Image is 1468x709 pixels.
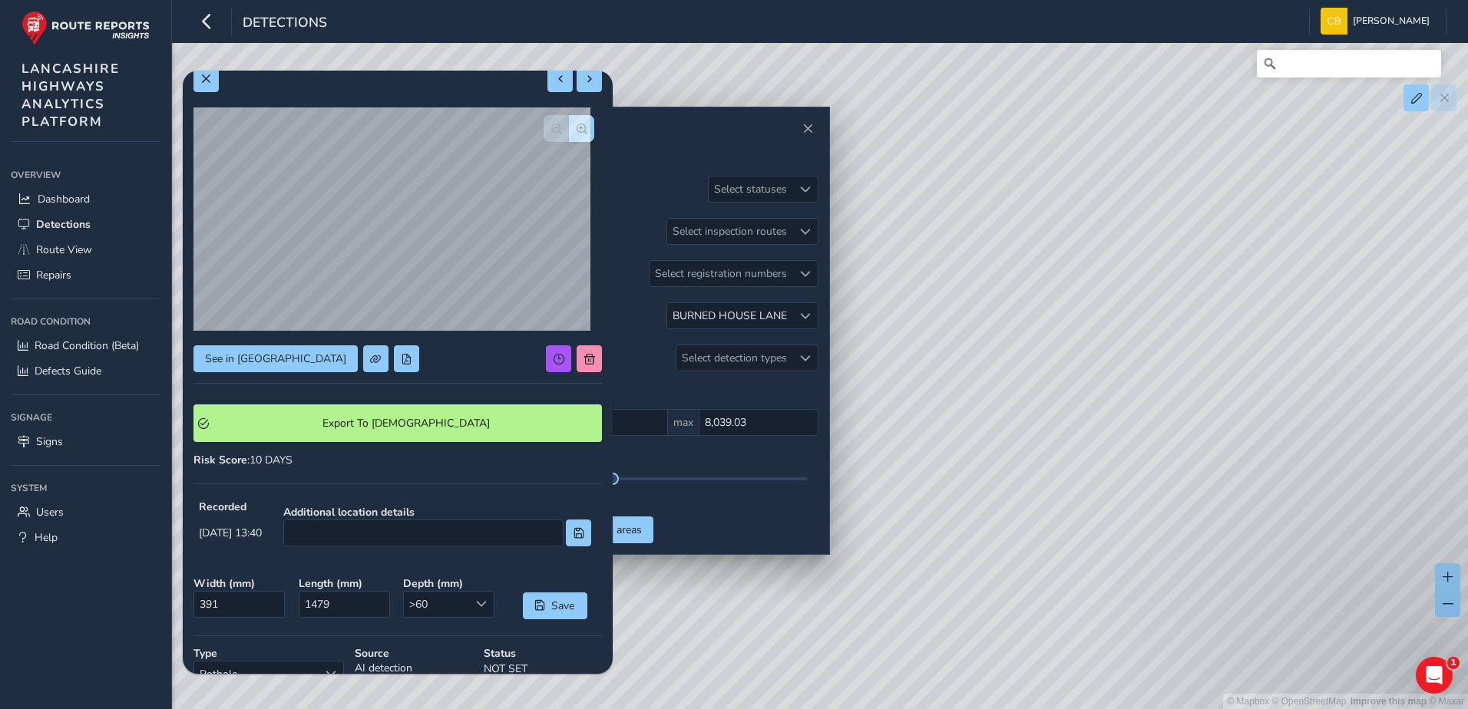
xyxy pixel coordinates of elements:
strong: Additional location details [283,505,591,519]
div: 35 [530,486,808,500]
a: Users [11,500,160,525]
div: AI detection [349,641,478,693]
span: Save [550,599,576,613]
p: NOT SET [484,661,602,677]
a: Defects Guide [11,358,160,384]
div: Select statuses [709,176,792,202]
a: Help [11,525,160,550]
a: Road Condition (Beta) [11,333,160,358]
span: Route View [36,242,92,257]
span: Repairs [36,268,71,282]
strong: Length ( mm ) [299,576,393,591]
span: LANCASHIRE HIGHWAYS ANALYTICS PLATFORM [21,60,120,130]
div: Select a type [318,661,343,687]
button: Close [797,118,818,140]
span: See in [GEOGRAPHIC_DATA] [205,351,346,366]
strong: Depth ( mm ) [403,576,498,591]
span: 1 [1447,657,1460,669]
a: Signs [11,429,160,454]
span: Detections [36,217,91,232]
span: Road Condition (Beta) [35,338,139,353]
span: Detections [243,13,327,35]
strong: Width ( mm ) [193,576,288,591]
button: Export To Symology [193,404,602,442]
button: Save [523,592,587,619]
span: Pothole [194,661,318,687]
div: Road Condition [11,310,160,333]
strong: Type [193,646,344,661]
img: diamond-layout [1321,8,1347,35]
div: Overview [11,163,160,186]
span: Dashboard [38,192,90,206]
a: Repairs [11,262,160,288]
span: [DATE] 13:40 [199,526,262,540]
input: Search [1257,50,1441,77]
div: Select inspection routes [667,219,792,244]
a: Dashboard [11,186,160,212]
span: >60 [404,592,468,617]
span: max [668,409,699,436]
span: Export To [DEMOGRAPHIC_DATA] [214,416,597,430]
a: Route View [11,237,160,262]
div: System [11,477,160,500]
button: See in Route View [193,345,358,372]
strong: Status [484,646,602,661]
button: [PERSON_NAME] [1321,8,1435,35]
span: Defects Guide [35,364,101,378]
input: 0 [699,409,818,436]
span: Help [35,530,58,545]
div: Signage [11,406,160,429]
span: [PERSON_NAME] [1353,8,1430,35]
strong: Risk Score [193,453,247,467]
div: Select registration numbers [650,261,792,286]
strong: Source [355,646,473,661]
a: Detections [11,212,160,237]
span: Users [36,505,64,519]
div: Select detection types [676,345,792,371]
div: BURNED HOUSE LANE [673,308,787,323]
img: rr logo [21,11,150,45]
strong: Recorded [199,500,262,514]
h2: Filters [519,140,818,166]
span: Signs [36,434,63,449]
iframe: Intercom live chat [1416,657,1453,694]
div: : 10 DAYS [193,453,602,467]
